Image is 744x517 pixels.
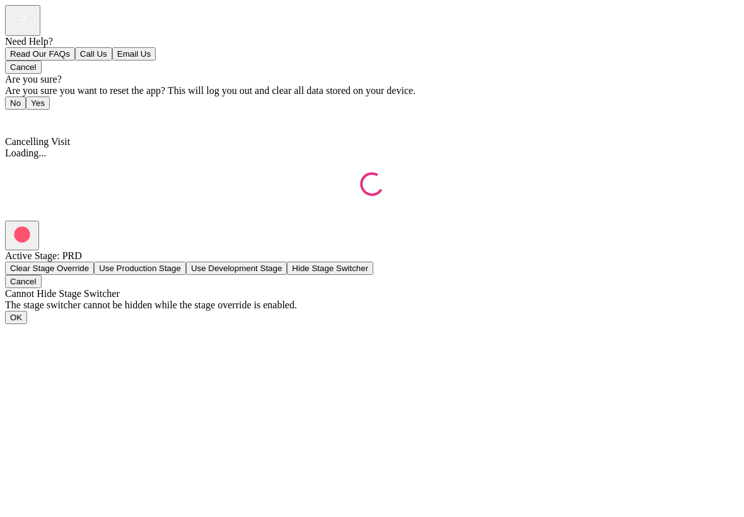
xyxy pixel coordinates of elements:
span: Back [13,113,33,124]
button: Clear Stage Override [5,262,94,275]
div: Need Help? [5,36,739,47]
div: Are you sure? [5,74,739,85]
button: No [5,96,26,110]
div: The stage switcher cannot be hidden while the stage override is enabled. [5,299,739,311]
span: Loading... [5,148,46,158]
a: Back [5,113,33,124]
button: Cancel [5,275,42,288]
div: Active Stage: PRD [5,250,739,262]
div: Are you sure you want to reset the app? This will log you out and clear all data stored on your d... [5,85,739,96]
span: Cancelling Visit [5,136,70,147]
button: Call Us [75,47,112,61]
button: Use Development Stage [186,262,287,275]
button: Cancel [5,61,42,74]
div: Cannot Hide Stage Switcher [5,288,739,299]
button: Yes [26,96,50,110]
button: OK [5,311,27,324]
button: Email Us [112,47,156,61]
button: Hide Stage Switcher [287,262,373,275]
button: Use Production Stage [94,262,186,275]
button: Read Our FAQs [5,47,75,61]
